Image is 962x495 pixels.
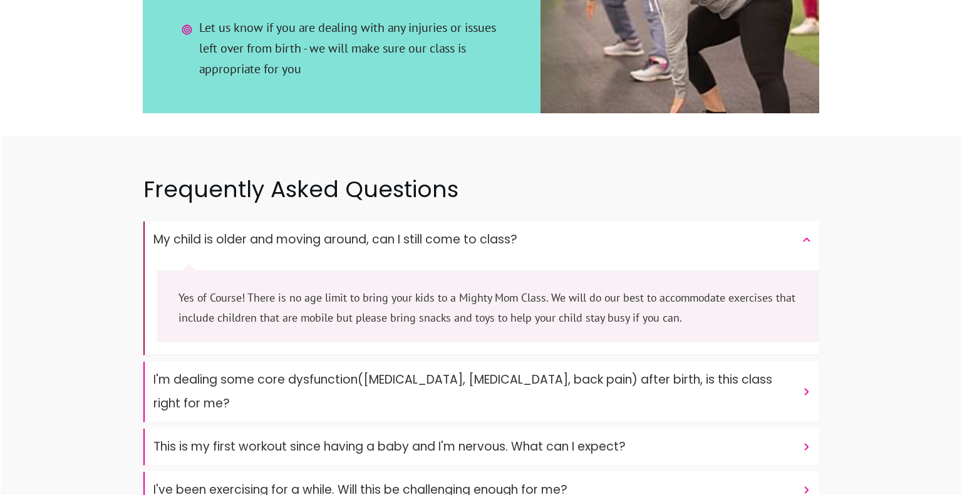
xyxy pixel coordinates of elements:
[153,438,626,455] font: This is my first workout since having a baby and I'm nervous. What can I expect?
[199,18,509,79] span: Let us know if you are dealing with any injuries or issues left over from birth - we will make su...
[178,290,795,325] font: Yes of Course! There is no age limit to bring your kids to a Mighty Mom Class. We will do our bes...
[143,174,819,220] h2: Frequently Asked Questions
[153,231,517,248] font: My child is older and moving around, can I still come to class?
[153,371,772,412] font: I'm dealing some core dysfunction([MEDICAL_DATA], [MEDICAL_DATA], back pain) after birth, is this...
